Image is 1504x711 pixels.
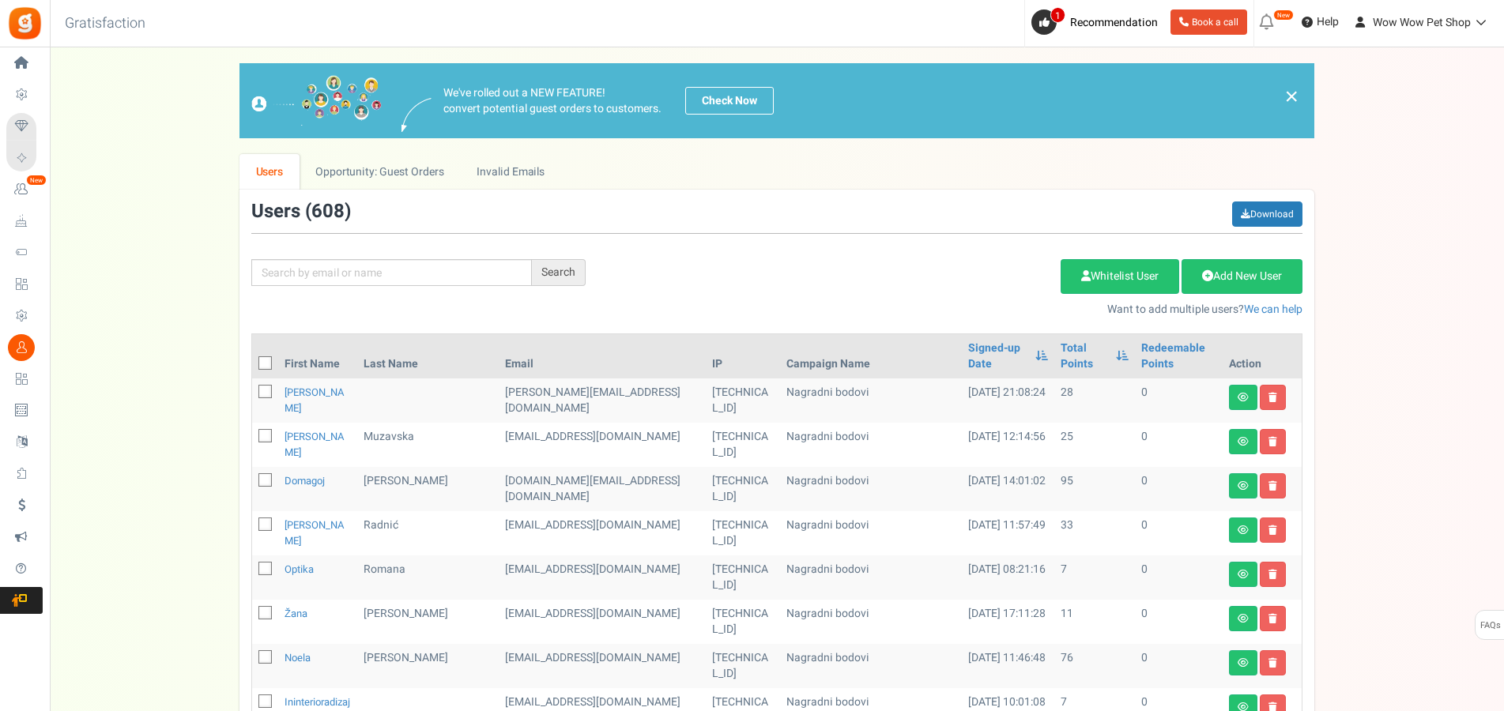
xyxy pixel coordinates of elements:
[706,644,780,688] td: [TECHNICAL_ID]
[962,644,1054,688] td: [DATE] 11:46:48
[285,473,325,488] a: Domagoj
[1070,14,1158,31] span: Recommendation
[1238,481,1249,491] i: View details
[1295,9,1345,35] a: Help
[706,467,780,511] td: [TECHNICAL_ID]
[443,85,662,117] p: We've rolled out a NEW FEATURE! convert potential guest orders to customers.
[285,517,345,548] a: [PERSON_NAME]
[1050,7,1065,23] span: 1
[1135,555,1223,600] td: 0
[962,555,1054,600] td: [DATE] 08:21:16
[962,600,1054,644] td: [DATE] 17:11:28
[1054,555,1134,600] td: 7
[1054,511,1134,555] td: 33
[499,511,706,555] td: [EMAIL_ADDRESS][DOMAIN_NAME]
[357,600,499,644] td: [PERSON_NAME]
[1061,259,1179,294] a: Whitelist User
[1238,570,1249,579] i: View details
[239,154,300,190] a: Users
[780,378,962,423] td: Nagradni bodovi
[499,378,706,423] td: customer
[1054,467,1134,511] td: 95
[780,423,962,467] td: Nagradni bodovi
[1268,570,1277,579] i: Delete user
[1170,9,1247,35] a: Book a call
[685,87,774,115] a: Check Now
[311,197,345,225] span: 608
[461,154,561,190] a: Invalid Emails
[1135,378,1223,423] td: 0
[357,511,499,555] td: Radnić
[780,600,962,644] td: Nagradni bodovi
[1232,201,1302,227] a: Download
[499,423,706,467] td: [EMAIL_ADDRESS][DOMAIN_NAME]
[1244,301,1302,318] a: We can help
[968,340,1027,372] a: Signed-up Date
[1273,9,1294,21] em: New
[706,334,780,378] th: IP
[1284,87,1299,106] a: ×
[1135,600,1223,644] td: 0
[1223,334,1302,378] th: Action
[962,511,1054,555] td: [DATE] 11:57:49
[47,8,163,39] h3: Gratisfaction
[1238,658,1249,668] i: View details
[357,555,499,600] td: Romana
[1268,437,1277,446] i: Delete user
[499,644,706,688] td: [EMAIL_ADDRESS][DOMAIN_NAME]
[285,385,345,416] a: [PERSON_NAME]
[357,644,499,688] td: [PERSON_NAME]
[300,154,460,190] a: Opportunity: Guest Orders
[285,429,345,460] a: [PERSON_NAME]
[780,467,962,511] td: Nagradni bodovi
[532,259,586,286] div: Search
[499,600,706,644] td: [EMAIL_ADDRESS][DOMAIN_NAME]
[285,606,307,621] a: Žana
[962,423,1054,467] td: [DATE] 12:14:56
[1373,14,1471,31] span: Wow Wow Pet Shop
[1054,600,1134,644] td: 11
[962,378,1054,423] td: [DATE] 21:08:24
[1141,340,1216,372] a: Redeemable Points
[1061,340,1107,372] a: Total Points
[1238,437,1249,446] i: View details
[1268,525,1277,535] i: Delete user
[780,334,962,378] th: Campaign Name
[1238,614,1249,623] i: View details
[1135,511,1223,555] td: 0
[251,75,382,126] img: images
[499,555,706,600] td: customer
[6,176,43,203] a: New
[1135,467,1223,511] td: 0
[1054,378,1134,423] td: 28
[26,175,47,186] em: New
[251,259,532,286] input: Search by email or name
[1031,9,1164,35] a: 1 Recommendation
[706,555,780,600] td: [TECHNICAL_ID]
[706,378,780,423] td: [TECHNICAL_ID]
[1054,644,1134,688] td: 76
[1268,393,1277,402] i: Delete user
[1479,611,1501,641] span: FAQs
[357,467,499,511] td: [PERSON_NAME]
[278,334,357,378] th: First Name
[251,201,351,222] h3: Users ( )
[1268,614,1277,623] i: Delete user
[780,644,962,688] td: Nagradni bodovi
[706,423,780,467] td: [TECHNICAL_ID]
[1135,423,1223,467] td: 0
[499,467,706,511] td: [DOMAIN_NAME][EMAIL_ADDRESS][DOMAIN_NAME]
[285,650,311,665] a: Noela
[1268,481,1277,491] i: Delete user
[780,511,962,555] td: Nagradni bodovi
[1135,644,1223,688] td: 0
[706,511,780,555] td: [TECHNICAL_ID]
[609,302,1302,318] p: Want to add multiple users?
[1182,259,1302,294] a: Add New User
[401,98,432,132] img: images
[780,555,962,600] td: Nagradni bodovi
[285,562,314,577] a: Optika
[1054,423,1134,467] td: 25
[357,423,499,467] td: Muzavska
[7,6,43,41] img: Gratisfaction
